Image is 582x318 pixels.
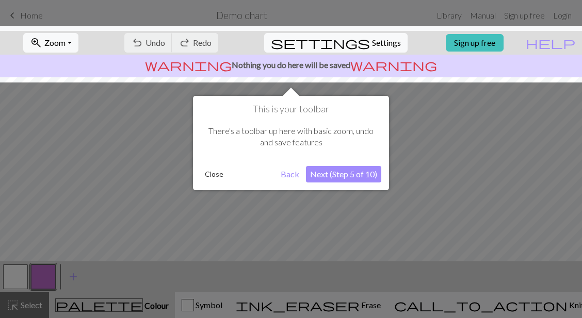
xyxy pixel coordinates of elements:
button: Next (Step 5 of 10) [306,166,381,182]
button: Back [277,166,303,182]
h1: This is your toolbar [201,104,381,115]
div: This is your toolbar [193,96,389,190]
div: There's a toolbar up here with basic zoom, undo and save features [201,115,381,159]
button: Close [201,166,228,182]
